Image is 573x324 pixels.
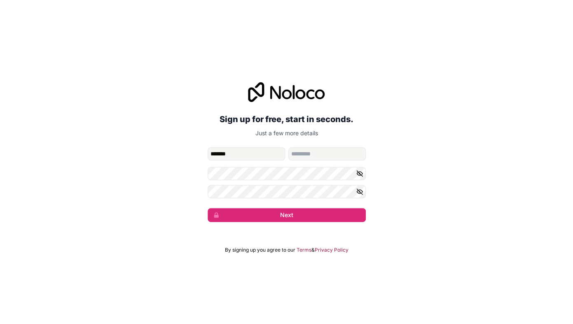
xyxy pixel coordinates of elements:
button: Next [208,208,366,222]
input: family-name [288,147,366,160]
input: Password [208,167,366,180]
a: Terms [297,247,311,253]
h2: Sign up for free, start in seconds. [208,112,366,127]
a: Privacy Policy [315,247,348,253]
input: Confirm password [208,185,366,198]
input: given-name [208,147,285,160]
p: Just a few more details [208,129,366,137]
span: By signing up you agree to our [225,247,295,253]
span: & [311,247,315,253]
